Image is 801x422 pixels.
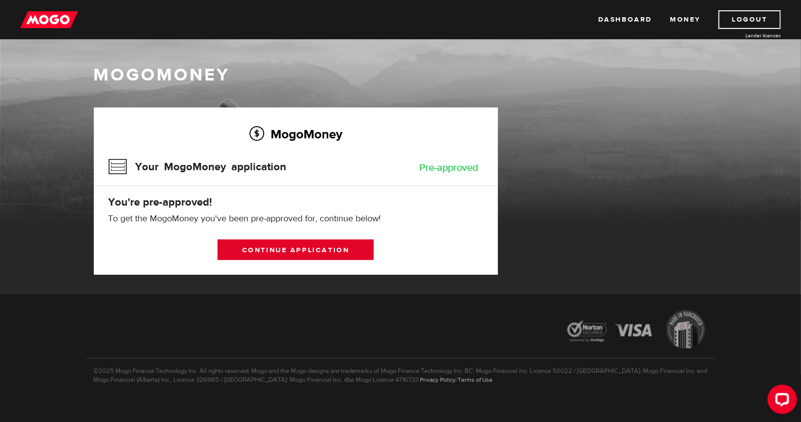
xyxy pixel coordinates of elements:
a: Logout [718,10,781,29]
a: Continue application [218,239,374,260]
h2: MogoMoney [109,124,483,144]
img: mogo_logo-11ee424be714fa7cbb0f0f49df9e16ec.png [20,10,78,29]
h1: MogoMoney [94,65,708,85]
h4: You're pre-approved! [109,195,483,209]
a: Privacy Policy [420,376,456,384]
a: Terms of Use [458,376,493,384]
div: Pre-approved [419,163,478,173]
a: Dashboard [598,10,652,29]
img: legal-icons-92a2ffecb4d32d839781d1b4e4802d7b.png [558,303,715,358]
iframe: LiveChat chat widget [760,381,801,422]
a: Lender licences [707,32,781,39]
p: ©2025 Mogo Finance Technology Inc. All rights reserved. Mogo and the Mogo designs are trademarks ... [86,358,715,384]
p: To get the MogoMoney you've been pre-approved for, continue below! [109,213,483,225]
a: Money [670,10,701,29]
h3: Your MogoMoney application [109,154,287,180]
